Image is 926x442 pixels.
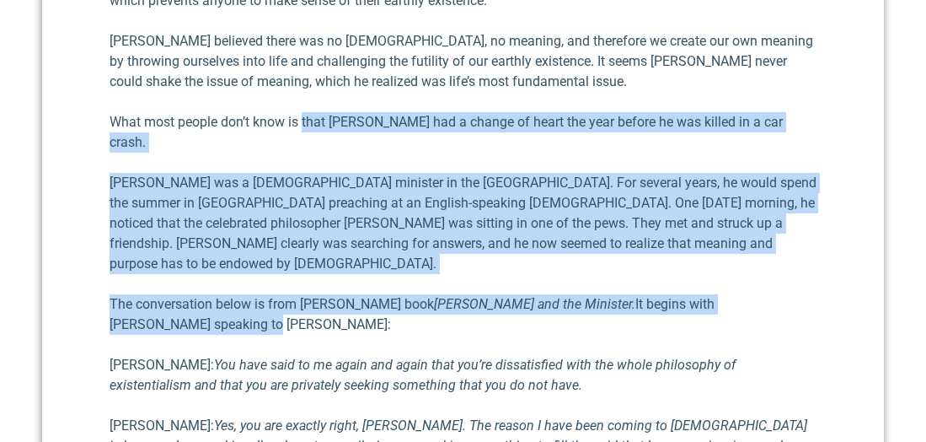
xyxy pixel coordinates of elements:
[110,173,816,274] p: [PERSON_NAME] was a [DEMOGRAPHIC_DATA] minister in the [GEOGRAPHIC_DATA]. For several years, he w...
[110,355,816,396] p: [PERSON_NAME]:
[110,294,816,335] p: The conversation below is from [PERSON_NAME] book It begins with [PERSON_NAME] speaking to [PERSO...
[434,296,635,312] em: [PERSON_NAME] and the Minister.
[110,31,816,92] p: [PERSON_NAME] believed there was no [DEMOGRAPHIC_DATA], no meaning, and there­fore we create our ...
[110,357,736,393] em: You have said to me again and again that you’re dissatisfied with the whole philosophy of existen...
[110,112,816,153] p: What most people don’t know is that [PERSON_NAME] had a change of heart the year before he was ki...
